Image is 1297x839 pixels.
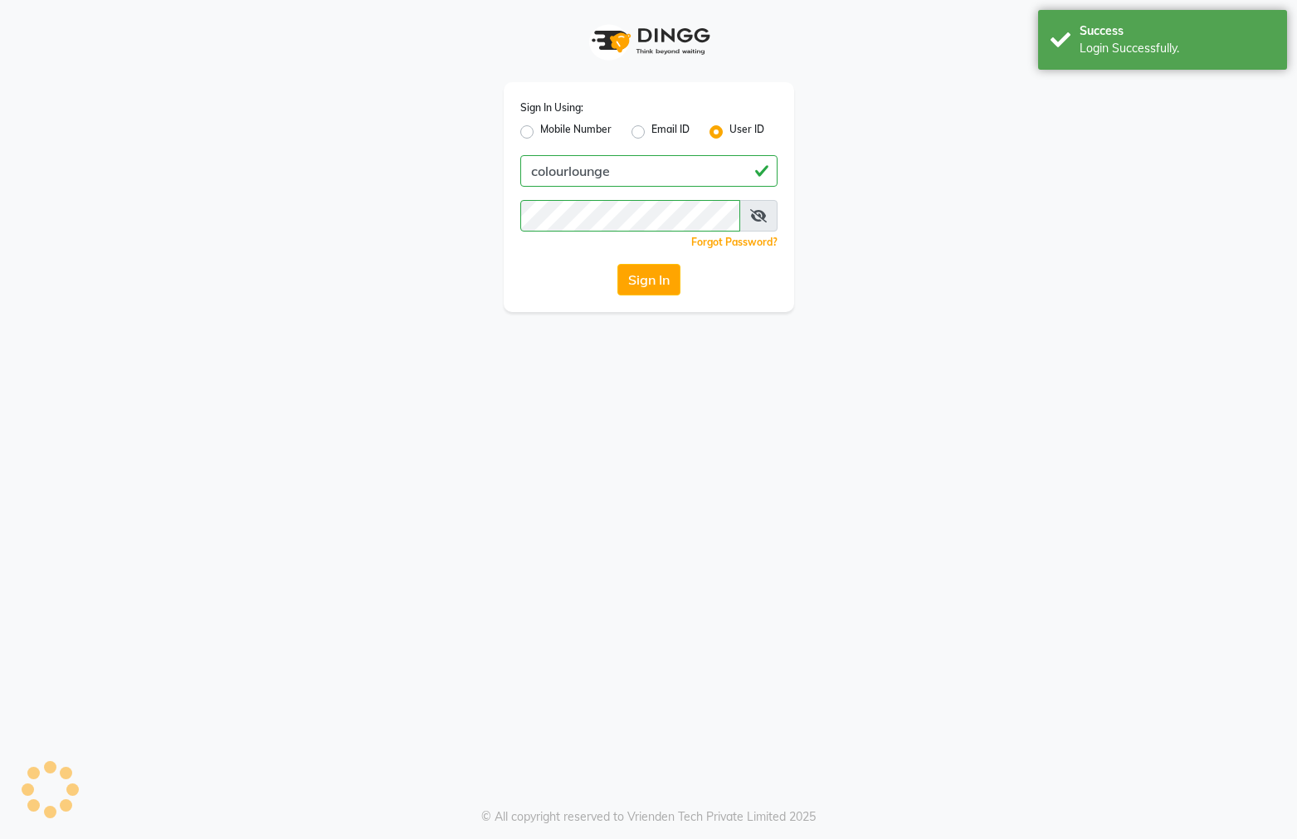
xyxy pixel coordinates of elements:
[520,200,740,232] input: Username
[1080,22,1275,40] div: Success
[520,155,778,187] input: Username
[540,122,612,142] label: Mobile Number
[520,100,583,115] label: Sign In Using:
[729,122,764,142] label: User ID
[691,236,778,248] a: Forgot Password?
[1080,40,1275,57] div: Login Successfully.
[651,122,690,142] label: Email ID
[617,264,680,295] button: Sign In
[583,17,715,66] img: logo1.svg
